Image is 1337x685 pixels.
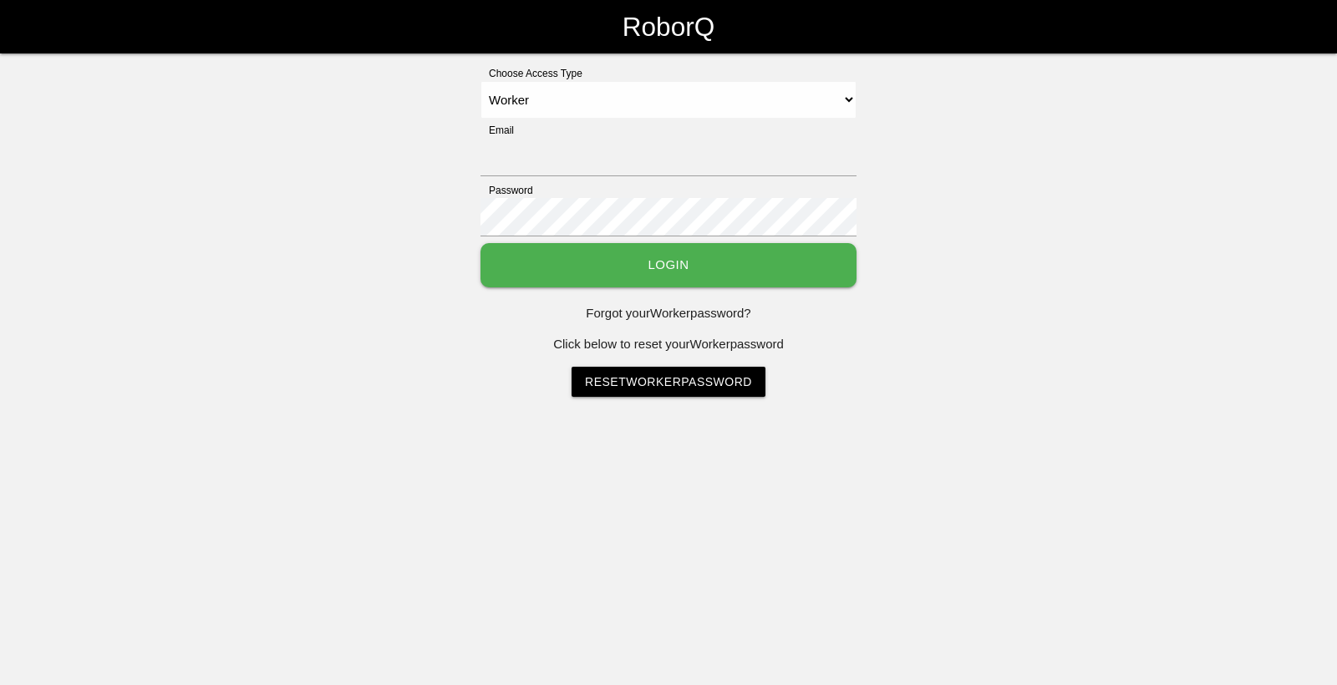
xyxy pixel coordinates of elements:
[480,243,857,287] button: Login
[480,304,857,323] p: Forgot your Worker password?
[572,367,765,397] a: ResetWorkerPassword
[480,335,857,354] p: Click below to reset your Worker password
[480,66,582,81] label: Choose Access Type
[480,183,533,198] label: Password
[480,123,514,138] label: Email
